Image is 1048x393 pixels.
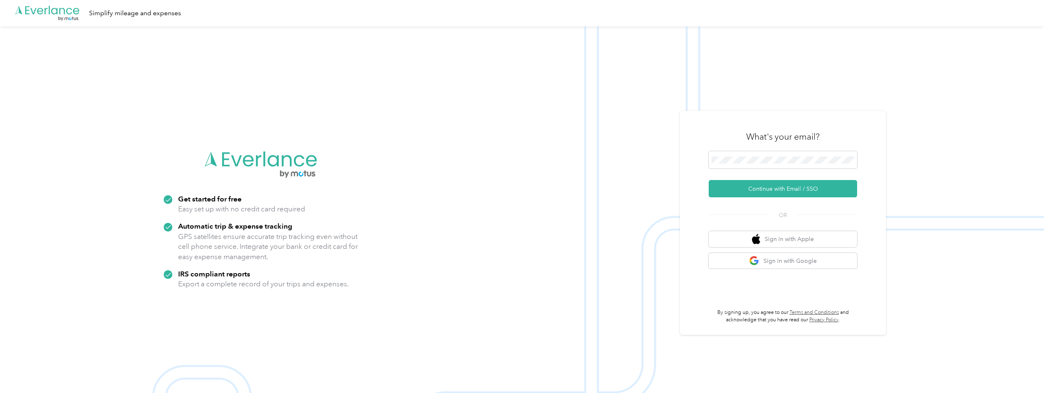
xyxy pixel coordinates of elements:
[178,279,349,289] p: Export a complete record of your trips and expenses.
[178,204,305,214] p: Easy set up with no credit card required
[709,253,857,269] button: google logoSign in with Google
[89,8,181,19] div: Simplify mileage and expenses
[178,194,242,203] strong: Get started for free
[709,309,857,323] p: By signing up, you agree to our and acknowledge that you have read our .
[178,222,292,230] strong: Automatic trip & expense tracking
[746,131,820,143] h3: What's your email?
[178,269,250,278] strong: IRS compliant reports
[768,211,797,220] span: OR
[790,309,839,316] a: Terms and Conditions
[178,232,358,262] p: GPS satellites ensure accurate trip tracking even without cell phone service. Integrate your bank...
[752,234,760,244] img: apple logo
[709,180,857,197] button: Continue with Email / SSO
[709,231,857,247] button: apple logoSign in with Apple
[809,317,839,323] a: Privacy Policy
[749,256,759,266] img: google logo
